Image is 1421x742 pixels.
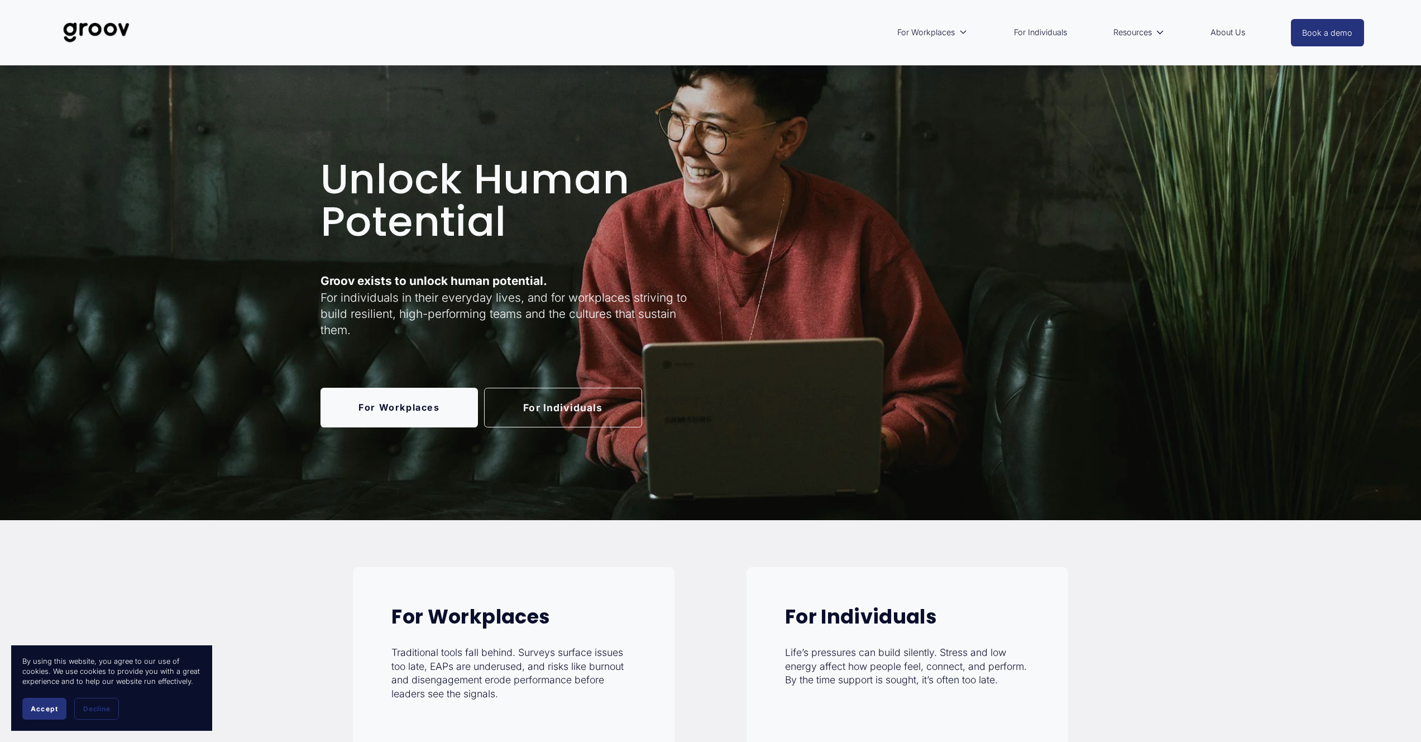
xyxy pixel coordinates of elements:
span: Resources [1113,25,1152,40]
p: For individuals in their everyday lives, and for workplaces striving to build resilient, high-per... [320,273,707,338]
a: For Individuals [1008,20,1073,45]
span: For Workplaces [897,25,955,40]
a: For Workplaces [320,388,479,427]
strong: Groov exists to unlock human potential. [320,274,547,288]
img: Groov | Unlock Human Potential at Work and in Life [57,14,136,51]
a: About Us [1205,20,1251,45]
p: By using this website, you agree to our use of cookies. We use cookies to provide you with a grea... [22,657,201,687]
strong: For Workplaces [391,603,550,630]
a: folder dropdown [892,20,973,45]
a: For Individuals [484,388,642,427]
strong: For Individuals [785,603,937,630]
a: folder dropdown [1108,20,1170,45]
section: Cookie banner [11,645,212,731]
p: Life’s pressures can build silently. Stress and low energy affect how people feel, connect, and p... [785,646,1030,687]
button: Decline [74,698,119,720]
p: Traditional tools fall behind. Surveys surface issues too late, EAPs are underused, and risks lik... [391,646,636,701]
span: Decline [83,705,110,713]
h1: Unlock Human Potential [320,158,707,242]
a: Book a demo [1291,19,1365,46]
button: Accept [22,698,66,720]
span: Accept [31,705,58,713]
